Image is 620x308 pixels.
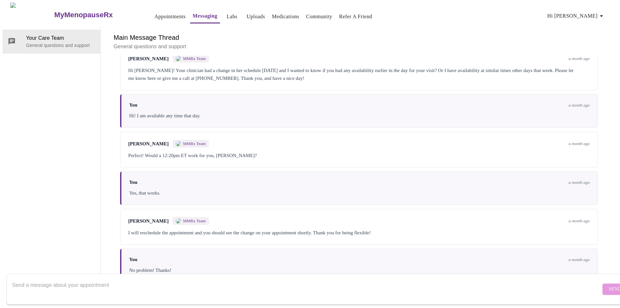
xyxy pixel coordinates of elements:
span: You [129,102,137,108]
span: Hi [PERSON_NAME] [547,11,605,21]
button: Labs [222,10,242,23]
a: Appointments [155,12,186,21]
button: Uploads [244,10,268,23]
div: I will reschedule the appointment and you should see the change on your appointment shortly. Than... [128,229,590,237]
span: [PERSON_NAME] [128,218,169,224]
div: Hi [PERSON_NAME]! Your clinician had a change in her schedule [DATE] and I wanted to know if you ... [128,66,590,82]
img: MMRX [176,141,181,146]
button: Appointments [152,10,188,23]
span: a month ago [569,56,590,61]
span: Your Care Team [26,34,95,42]
a: Refer a Friend [339,12,372,21]
a: Medications [272,12,299,21]
div: Hi! I am available any time that day. [129,112,590,120]
a: Messaging [193,11,217,21]
span: [PERSON_NAME] [128,56,169,62]
span: You [129,180,137,185]
h6: Main Message Thread [114,32,604,43]
span: MMRx Team [183,56,206,61]
span: a month ago [569,141,590,146]
button: Refer a Friend [337,10,375,23]
button: Community [304,10,335,23]
h3: MyMenopauseRx [54,11,113,19]
span: a month ago [569,103,590,108]
a: Uploads [247,12,265,21]
p: General questions and support [26,42,95,49]
textarea: Send a message about your appointment [12,279,601,300]
img: MMRX [176,56,181,61]
span: a month ago [569,257,590,262]
span: a month ago [569,218,590,224]
div: No problem! Thanks! [129,266,590,274]
button: Hi [PERSON_NAME] [545,9,608,22]
a: Labs [227,12,237,21]
img: MMRX [176,218,181,224]
img: MyMenopauseRx Logo [10,3,53,27]
button: Messaging [190,9,220,23]
a: MyMenopauseRx [53,4,139,26]
div: Your Care TeamGeneral questions and support [3,30,100,53]
p: General questions and support [114,43,604,51]
button: Medications [269,10,302,23]
div: Yes, that works. [129,189,590,197]
a: Community [306,12,333,21]
span: a month ago [569,180,590,185]
div: Perfect! Would a 12:20pm ET work for you, [PERSON_NAME]? [128,152,590,159]
span: [PERSON_NAME] [128,141,169,147]
span: MMRx Team [183,218,206,224]
span: You [129,257,137,262]
span: MMRx Team [183,141,206,146]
